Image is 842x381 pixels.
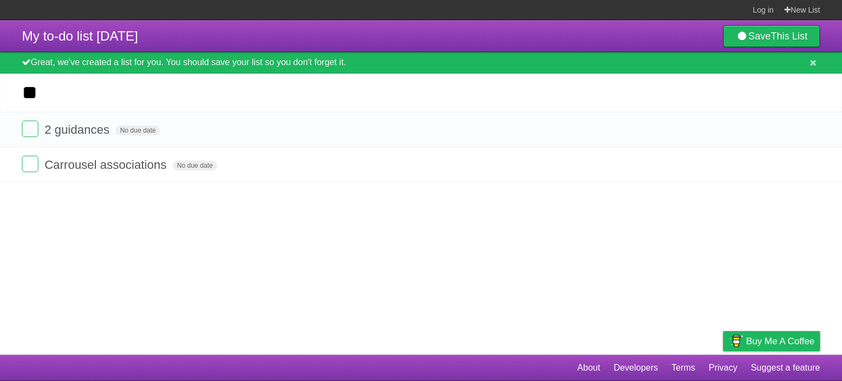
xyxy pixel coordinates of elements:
span: No due date [116,126,160,135]
span: Buy me a coffee [746,332,815,351]
img: Buy me a coffee [729,332,743,350]
a: Suggest a feature [751,357,820,378]
a: Terms [672,357,696,378]
a: About [577,357,600,378]
a: Privacy [709,357,737,378]
a: Developers [613,357,658,378]
span: No due date [173,161,217,170]
label: Done [22,156,38,172]
span: My to-do list [DATE] [22,29,138,43]
label: Done [22,121,38,137]
span: Carrousel associations [44,158,169,172]
span: 2 guidances [44,123,112,137]
b: This List [771,31,807,42]
a: SaveThis List [723,25,820,47]
a: Buy me a coffee [723,331,820,351]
